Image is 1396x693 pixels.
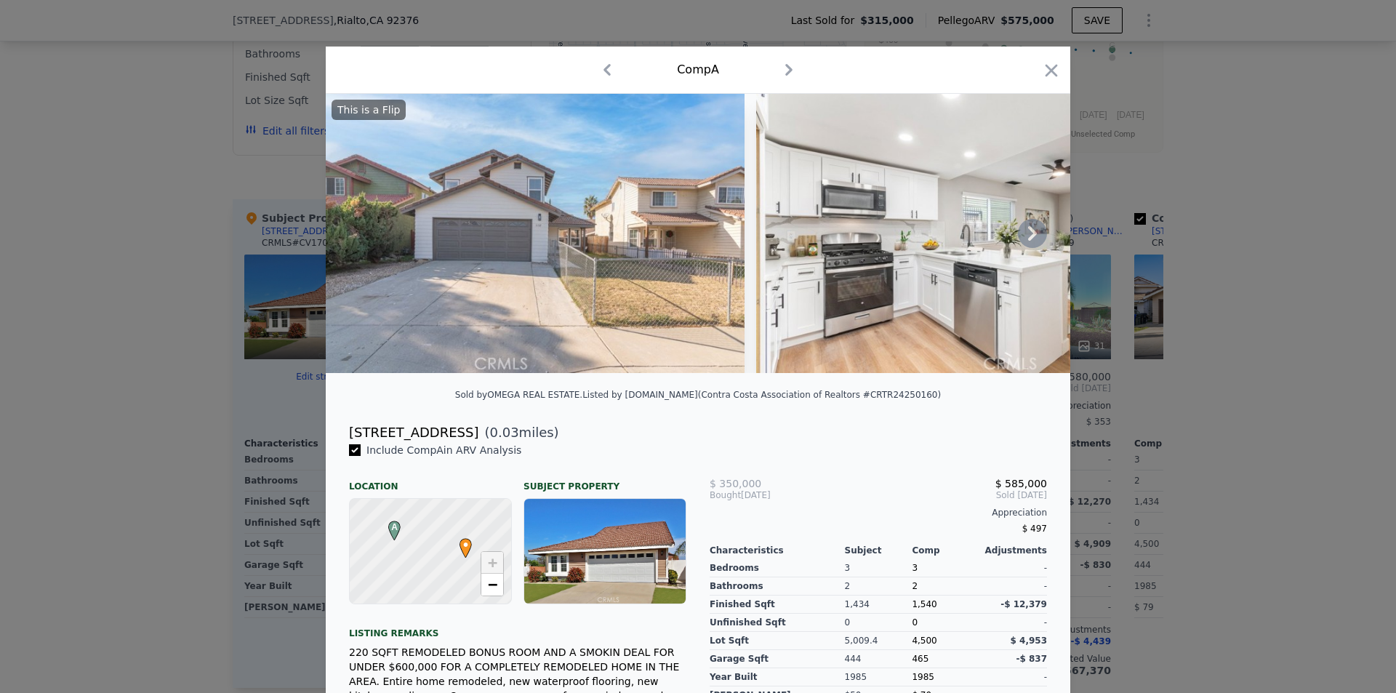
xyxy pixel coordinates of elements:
div: Adjustments [979,545,1047,556]
div: 1985 [845,668,912,686]
span: ( miles) [478,422,558,443]
div: Bathrooms [710,577,845,596]
div: 2 [845,577,912,596]
div: Bedrooms [710,559,845,577]
span: $ 497 [1022,524,1047,534]
div: A [385,521,393,529]
span: 0 [912,617,918,628]
div: Subject Property [523,469,686,492]
div: - [979,577,1047,596]
div: Unfinished Sqft [710,614,845,632]
div: Year Built [710,668,845,686]
div: - [979,614,1047,632]
div: - [979,668,1047,686]
div: 1,434 [845,596,912,614]
div: Appreciation [710,507,1047,518]
div: [STREET_ADDRESS] [349,422,478,443]
div: Comp [912,545,979,556]
div: Listed by [DOMAIN_NAME] (Contra Costa Association of Realtors #CRTR24250160) [582,390,941,400]
div: This is a Flip [332,100,406,120]
div: - [979,559,1047,577]
div: 0 [845,614,912,632]
div: 1985 [912,668,979,686]
a: Zoom out [481,574,503,596]
div: Characteristics [710,545,845,556]
span: $ 350,000 [710,478,761,489]
a: Zoom in [481,552,503,574]
span: 1,540 [912,599,936,609]
div: 2 [912,577,979,596]
div: • [456,538,465,547]
div: Comp A [677,61,719,79]
div: Sold by OMEGA REAL ESTATE . [455,390,582,400]
span: $ 4,953 [1011,636,1047,646]
div: Finished Sqft [710,596,845,614]
span: + [488,553,497,572]
span: 0.03 [490,425,519,440]
span: -$ 837 [1016,654,1047,664]
span: $ 585,000 [995,478,1047,489]
span: Include Comp A in ARV Analysis [361,444,527,456]
div: Subject [845,545,912,556]
span: 3 [912,563,918,573]
div: Location [349,469,512,492]
div: [DATE] [710,489,822,501]
span: Sold [DATE] [822,489,1047,501]
div: Listing remarks [349,616,686,639]
img: Property Img [756,94,1175,373]
span: -$ 12,379 [1000,599,1047,609]
span: A [385,521,404,534]
img: Property Img [326,94,745,373]
div: 444 [845,650,912,668]
span: Bought [710,489,741,501]
div: 3 [845,559,912,577]
div: Garage Sqft [710,650,845,668]
div: Lot Sqft [710,632,845,650]
div: 5,009.4 [845,632,912,650]
span: 4,500 [912,636,936,646]
span: 465 [912,654,928,664]
span: • [456,534,476,556]
span: − [488,575,497,593]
